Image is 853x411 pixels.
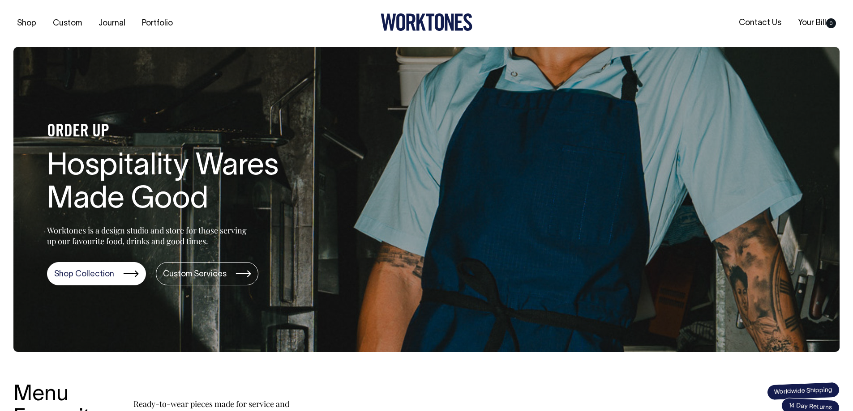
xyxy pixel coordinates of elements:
[47,262,146,285] a: Shop Collection
[13,16,40,31] a: Shop
[47,150,334,217] h1: Hospitality Wares Made Good
[47,123,334,141] h4: ORDER UP
[767,381,840,400] span: Worldwide Shipping
[95,16,129,31] a: Journal
[49,16,86,31] a: Custom
[47,225,251,246] p: Worktones is a design studio and store for those serving up our favourite food, drinks and good t...
[138,16,176,31] a: Portfolio
[826,18,836,28] span: 0
[735,16,785,30] a: Contact Us
[794,16,840,30] a: Your Bill0
[156,262,258,285] a: Custom Services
